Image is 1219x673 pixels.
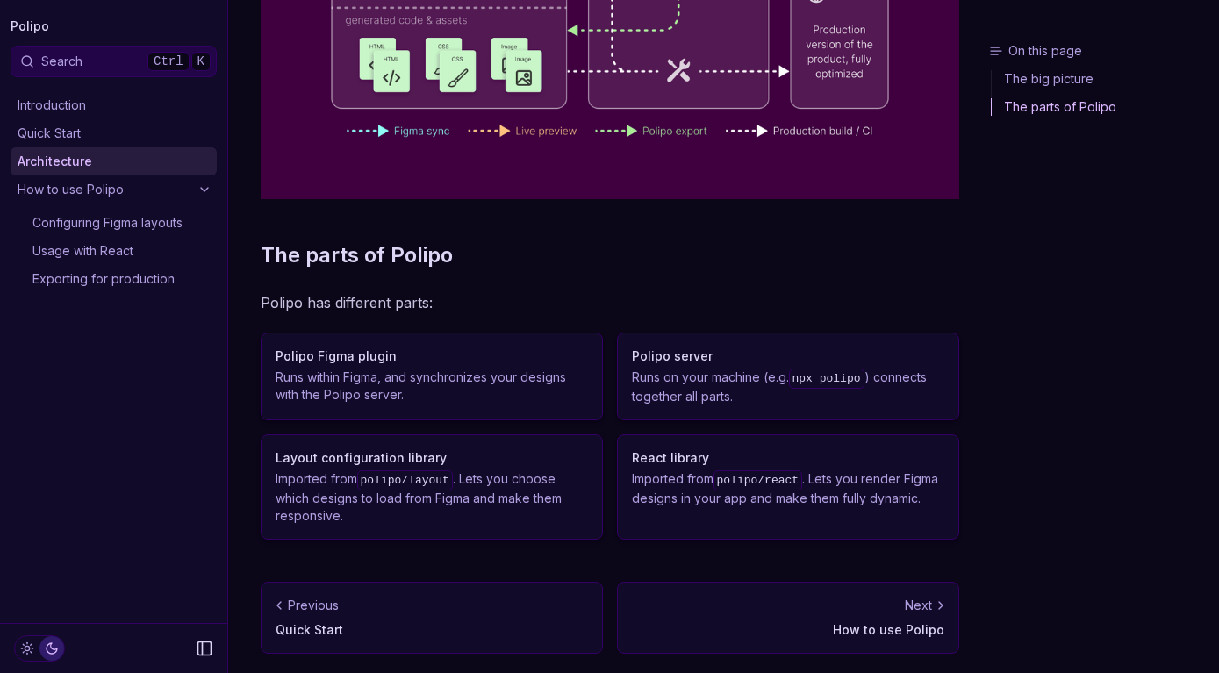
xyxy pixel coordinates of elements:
a: NextHow to use Polipo [617,582,959,654]
a: Quick Start [11,119,217,147]
h3: Polipo server [632,347,944,365]
button: Collapse Sidebar [190,634,219,662]
h3: Layout configuration library [276,449,588,467]
a: Polipo [11,14,49,39]
code: polipo/react [713,470,803,490]
a: Exporting for production [25,265,217,293]
h3: React library [632,449,944,467]
p: Previous [288,597,339,614]
a: The parts of Polipo [992,93,1212,116]
h3: Polipo Figma plugin [276,347,588,365]
a: The big picture [992,70,1212,93]
p: Polipo has different parts: [261,290,959,315]
p: Imported from . Lets you choose which designs to load from Figma and make them responsive. [276,470,588,525]
p: Imported from . Lets you render Figma designs in your app and make them fully dynamic. [632,470,944,507]
kbd: Ctrl [147,52,190,71]
p: Runs on your machine (e.g. ) connects together all parts. [632,369,944,405]
a: How to use Polipo [11,175,217,204]
button: SearchCtrlK [11,46,217,77]
kbd: K [191,52,211,71]
p: How to use Polipo [632,621,944,639]
p: Runs within Figma, and synchronizes your designs with the Polipo server. [276,369,588,404]
code: npx polipo [789,369,864,389]
button: Toggle Theme [14,635,65,662]
a: Configuring Figma layouts [25,209,217,237]
a: Architecture [11,147,217,175]
a: Introduction [11,91,217,119]
a: The parts of Polipo [261,241,453,269]
a: PreviousQuick Start [261,582,603,654]
a: Usage with React [25,237,217,265]
p: Quick Start [276,621,588,639]
p: Next [905,597,932,614]
h3: On this page [989,42,1212,60]
code: polipo/layout [357,470,453,490]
